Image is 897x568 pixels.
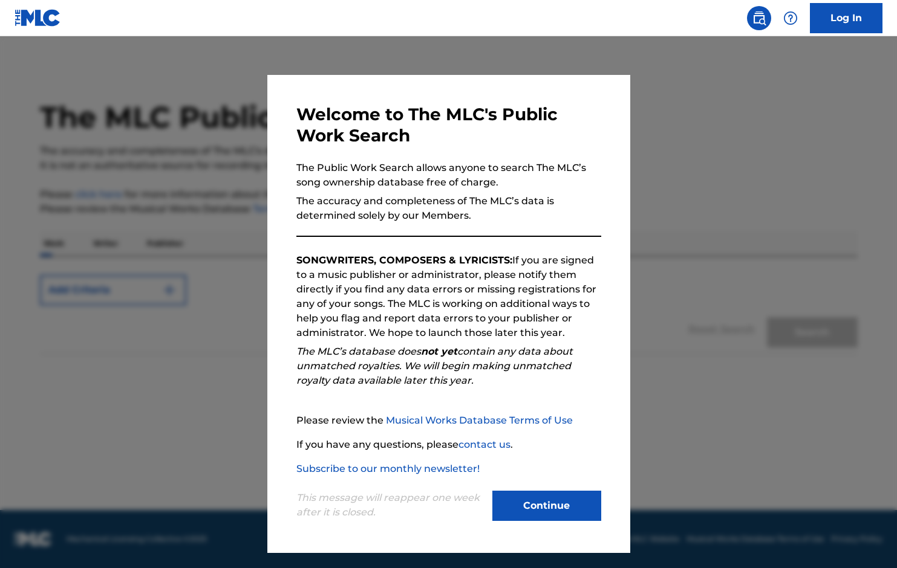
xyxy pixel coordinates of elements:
em: The MLC’s database does contain any data about unmatched royalties. We will begin making unmatche... [296,346,573,386]
a: Subscribe to our monthly newsletter! [296,463,480,474]
strong: SONGWRITERS, COMPOSERS & LYRICISTS: [296,254,512,266]
a: Musical Works Database Terms of Use [386,415,573,426]
a: Log In [810,3,882,33]
img: help [783,11,798,25]
strong: not yet [421,346,457,357]
button: Continue [492,491,601,521]
p: If you have any questions, please . [296,437,601,452]
div: Help [778,6,803,30]
a: Public Search [747,6,771,30]
p: This message will reappear one week after it is closed. [296,491,485,520]
img: search [752,11,766,25]
p: If you are signed to a music publisher or administrator, please notify them directly if you find ... [296,253,601,340]
p: Please review the [296,413,601,428]
img: MLC Logo [15,9,61,27]
h3: Welcome to The MLC's Public Work Search [296,104,601,146]
p: The accuracy and completeness of The MLC’s data is determined solely by our Members. [296,194,601,223]
p: The Public Work Search allows anyone to search The MLC’s song ownership database free of charge. [296,161,601,190]
a: contact us [458,439,510,450]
